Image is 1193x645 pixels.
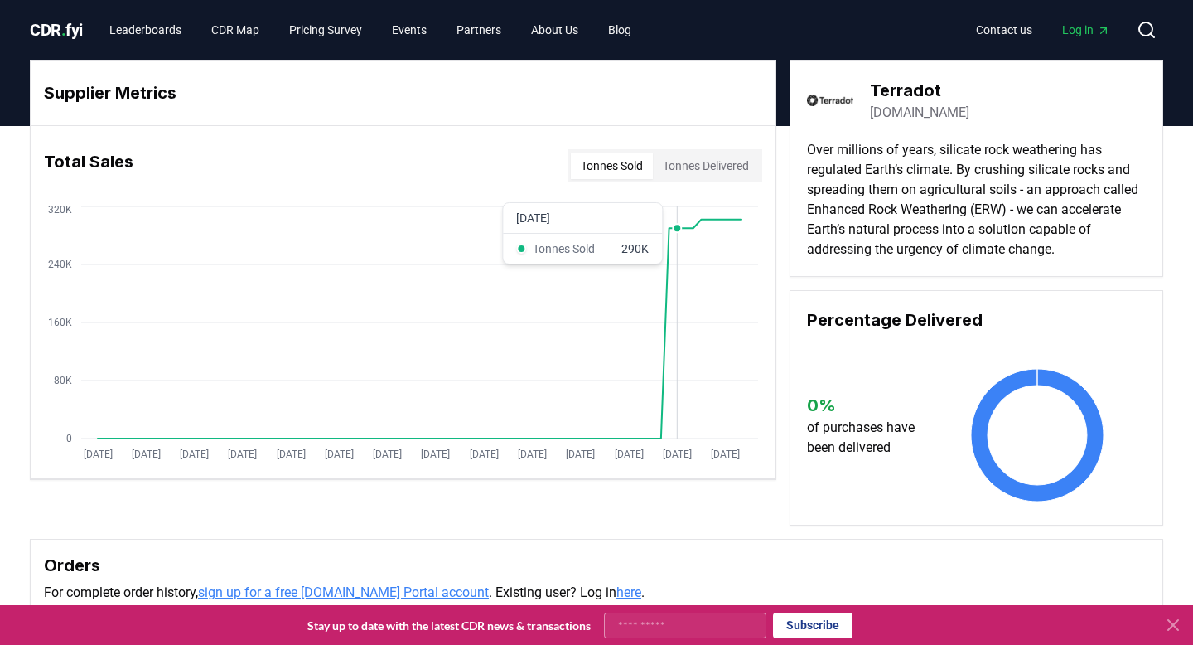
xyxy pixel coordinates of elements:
tspan: [DATE] [615,449,644,460]
a: CDR.fyi [30,18,83,41]
tspan: [DATE] [277,449,306,460]
a: Blog [595,15,645,45]
tspan: [DATE] [421,449,450,460]
tspan: 320K [48,204,72,216]
span: Log in [1062,22,1110,38]
tspan: 80K [54,375,72,386]
p: For complete order history, . Existing user? Log in . [44,583,1149,603]
a: here [616,584,641,600]
button: Tonnes Delivered [653,153,759,179]
tspan: 0 [66,433,72,444]
button: Tonnes Sold [571,153,653,179]
tspan: [DATE] [711,449,740,460]
a: [DOMAIN_NAME] [870,103,969,123]
tspan: [DATE] [325,449,354,460]
a: sign up for a free [DOMAIN_NAME] Portal account [198,584,489,600]
a: Leaderboards [96,15,195,45]
p: Over millions of years, silicate rock weathering has regulated Earth’s climate. By crushing silic... [807,140,1146,259]
tspan: [DATE] [373,449,402,460]
img: Terradot-logo [807,77,853,124]
tspan: [DATE] [518,449,547,460]
a: Log in [1049,15,1123,45]
h3: Orders [44,553,1149,578]
tspan: [DATE] [470,449,499,460]
span: . [61,20,66,40]
a: Partners [443,15,514,45]
a: Pricing Survey [276,15,375,45]
nav: Main [963,15,1123,45]
tspan: 240K [48,259,72,270]
tspan: [DATE] [228,449,257,460]
tspan: [DATE] [84,449,113,460]
nav: Main [96,15,645,45]
a: CDR Map [198,15,273,45]
h3: Percentage Delivered [807,308,1146,332]
tspan: [DATE] [566,449,595,460]
tspan: 160K [48,317,72,328]
h3: 0 % [807,393,930,418]
tspan: [DATE] [132,449,161,460]
a: About Us [518,15,592,45]
span: CDR fyi [30,20,83,40]
p: of purchases have been delivered [807,418,930,458]
h3: Total Sales [44,149,133,182]
tspan: [DATE] [663,449,692,460]
a: Contact us [963,15,1046,45]
a: Events [379,15,440,45]
h3: Supplier Metrics [44,80,762,105]
h3: Terradot [870,78,969,103]
tspan: [DATE] [180,449,209,460]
